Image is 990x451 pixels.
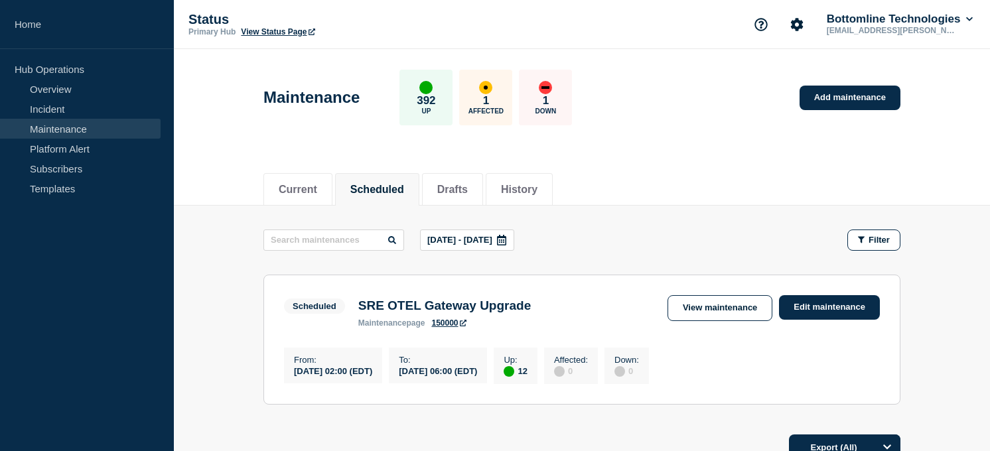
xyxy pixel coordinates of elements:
[279,184,317,196] button: Current
[427,235,492,245] p: [DATE] - [DATE]
[358,318,407,328] span: maintenance
[419,81,433,94] div: up
[431,318,466,328] a: 150000
[869,235,890,245] span: Filter
[554,366,565,377] div: disabled
[668,295,772,321] a: View maintenance
[263,229,404,251] input: Search maintenances
[437,184,468,196] button: Drafts
[747,11,775,38] button: Support
[358,298,531,313] h3: SRE OTEL Gateway Upgrade
[847,229,900,251] button: Filter
[824,26,962,35] p: [EMAIL_ADDRESS][PERSON_NAME][DOMAIN_NAME]
[779,295,880,320] a: Edit maintenance
[783,11,811,38] button: Account settings
[554,365,588,377] div: 0
[543,94,549,107] p: 1
[399,355,477,365] p: To :
[263,88,360,107] h1: Maintenance
[554,355,588,365] p: Affected :
[501,184,537,196] button: History
[399,365,477,376] div: [DATE] 06:00 (EDT)
[614,366,625,377] div: disabled
[358,318,425,328] p: page
[614,355,639,365] p: Down :
[350,184,404,196] button: Scheduled
[800,86,900,110] a: Add maintenance
[824,13,975,26] button: Bottomline Technologies
[539,81,552,94] div: down
[504,355,527,365] p: Up :
[294,355,372,365] p: From :
[535,107,557,115] p: Down
[479,81,492,94] div: affected
[188,27,236,36] p: Primary Hub
[483,94,489,107] p: 1
[421,107,431,115] p: Up
[504,366,514,377] div: up
[241,27,315,36] a: View Status Page
[468,107,504,115] p: Affected
[188,12,454,27] p: Status
[614,365,639,377] div: 0
[504,365,527,377] div: 12
[420,229,514,251] button: [DATE] - [DATE]
[417,94,435,107] p: 392
[294,365,372,376] div: [DATE] 02:00 (EDT)
[293,301,336,311] div: Scheduled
